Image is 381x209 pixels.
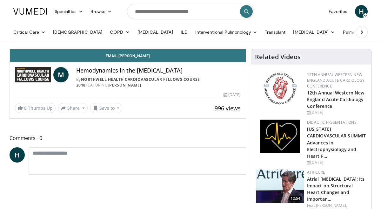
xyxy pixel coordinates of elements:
[224,92,241,98] div: [DATE]
[10,147,25,163] a: H
[49,26,106,38] a: [DEMOGRAPHIC_DATA]
[13,8,47,15] img: VuMedi Logo
[10,49,246,62] a: Email [PERSON_NAME]
[307,90,364,109] a: 12th Annual Western New England Acute Cardiology Conference
[177,26,191,38] a: ILD
[134,26,177,38] a: [MEDICAL_DATA]
[260,120,300,153] img: 1860aa7a-ba06-47e3-81a4-3dc728c2b4cf.png.150x105_q85_autocrop_double_scale_upscale_version-0.2.png
[15,67,51,82] img: Northwell Health Cardiovascular Fellows Course 2018
[307,176,365,202] a: Atrial [MEDICAL_DATA]: Its Impact on Structural Heart Changes and Importan…
[191,26,261,38] a: Interventional Pulmonology
[307,120,366,125] div: Didactic Presentations
[289,196,302,201] span: 12:54
[256,170,304,203] a: 12:54
[108,82,141,88] a: [PERSON_NAME]
[51,5,87,18] a: Specialties
[307,170,325,175] a: AtriCure
[307,72,364,89] a: 12th Annual Western New England Acute Cardiology Conference
[127,4,254,19] input: Search topics, interventions
[53,67,69,82] a: M
[325,5,351,18] a: Favorites
[307,110,366,115] div: [DATE]
[87,5,116,18] a: Browse
[24,105,27,111] span: 8
[76,77,200,88] a: Northwell Health Cardiovascular Fellows Course 2018
[255,53,301,61] h4: Related Videos
[307,160,366,165] div: [DATE]
[10,26,49,38] a: Critical Care
[261,26,290,38] a: Transplant
[307,126,366,159] a: [US_STATE] CARDIOVASCULAR SUMMIT Advances in Electrophysiology and Heart F…
[355,5,368,18] a: H
[15,103,56,113] a: 8 Thumbs Up
[76,67,241,74] h4: Hemodynamics in the [MEDICAL_DATA]
[215,104,241,112] span: 996 views
[316,203,347,208] a: [PERSON_NAME],
[76,77,241,88] div: By FEATURING
[58,103,88,113] button: Share
[256,170,304,203] img: ea157e67-f118-4f95-8afb-00f08b0ceebe.150x105_q85_crop-smart_upscale.jpg
[106,26,133,38] a: COPD
[263,72,298,105] img: 0954f259-7907-4053-a817-32a96463ecc8.png.150x105_q85_autocrop_double_scale_upscale_version-0.2.png
[90,103,123,113] button: Save to
[10,134,246,142] span: Comments 0
[289,26,339,38] a: [MEDICAL_DATA]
